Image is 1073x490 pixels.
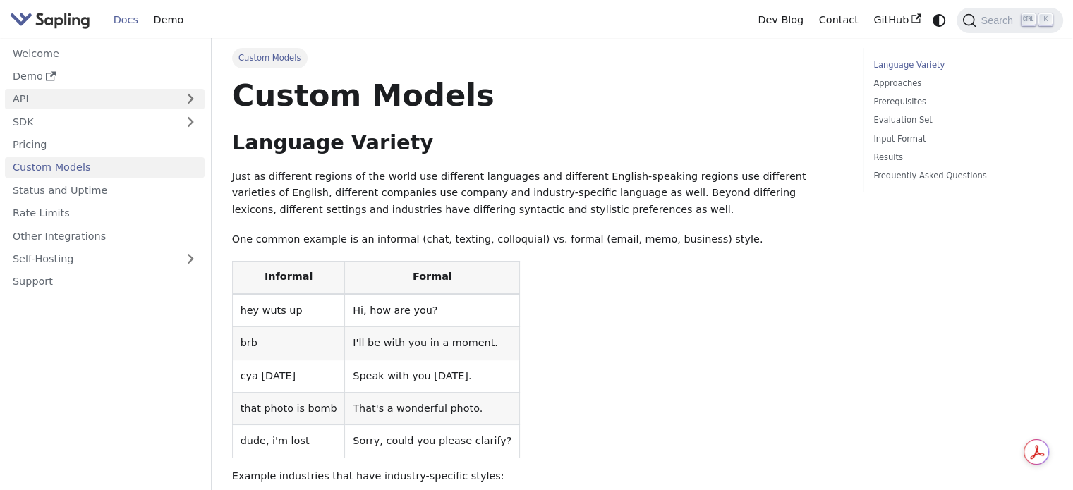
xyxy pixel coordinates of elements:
a: Approaches [873,77,1048,90]
a: Rate Limits [5,203,205,223]
th: Informal [232,261,345,294]
a: SDK [5,111,176,132]
a: Self-Hosting [5,249,205,269]
nav: Breadcrumbs [232,48,842,68]
td: hey wuts up [232,294,345,327]
kbd: K [1038,13,1053,26]
td: Hi, how are you? [345,294,520,327]
a: Demo [5,66,205,87]
a: Other Integrations [5,226,205,246]
a: Docs [106,9,146,31]
td: Speak with you [DATE]. [345,360,520,392]
a: Sapling.ai [10,10,95,30]
a: Dev Blog [750,9,811,31]
a: API [5,89,176,109]
a: Status and Uptime [5,180,205,200]
a: Input Format [873,133,1048,146]
span: Search [976,15,1022,26]
a: Evaluation Set [873,114,1048,127]
a: GitHub [866,9,928,31]
p: One common example is an informal (chat, texting, colloquial) vs. formal (email, memo, business) ... [232,231,842,248]
a: Demo [146,9,191,31]
a: Language Variety [873,59,1048,72]
a: Frequently Asked Questions [873,169,1048,183]
td: dude, i'm lost [232,425,345,458]
td: cya [DATE] [232,360,345,392]
a: Results [873,151,1048,164]
a: Pricing [5,135,205,155]
p: Example industries that have industry-specific styles: [232,468,842,485]
a: Custom Models [5,157,205,178]
td: Sorry, could you please clarify? [345,425,520,458]
button: Expand sidebar category 'API' [176,89,205,109]
th: Formal [345,261,520,294]
a: Welcome [5,43,205,63]
button: Expand sidebar category 'SDK' [176,111,205,132]
button: Switch between dark and light mode (currently system mode) [929,10,950,30]
button: Search (Ctrl+K) [957,8,1062,33]
td: that photo is bomb [232,393,345,425]
img: Sapling.ai [10,10,90,30]
td: I'll be with you in a moment. [345,327,520,360]
td: brb [232,327,345,360]
span: Custom Models [232,48,308,68]
h2: Language Variety [232,130,842,156]
a: Support [5,271,205,292]
h1: Custom Models [232,76,842,114]
a: Prerequisites [873,95,1048,109]
td: That's a wonderful photo. [345,393,520,425]
a: Contact [811,9,866,31]
p: Just as different regions of the world use different languages and different English-speaking reg... [232,169,842,219]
